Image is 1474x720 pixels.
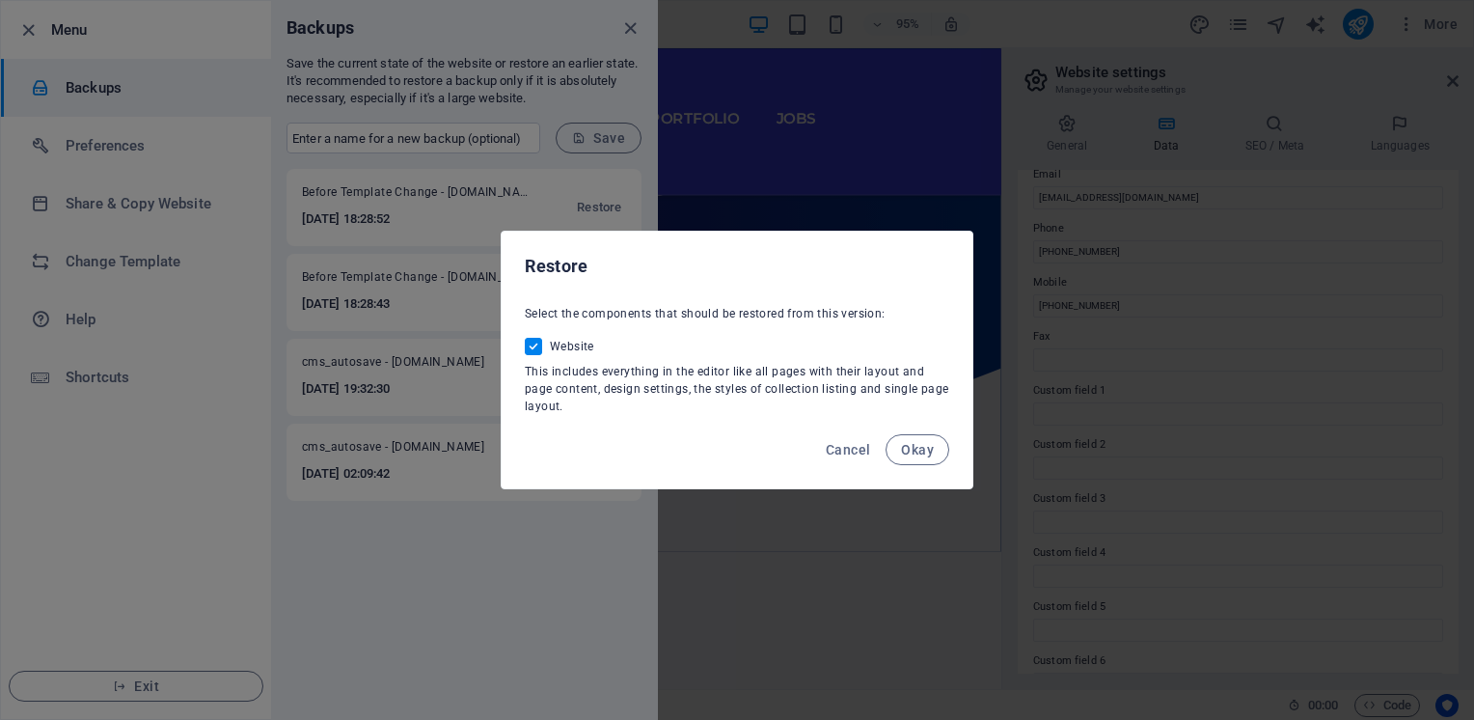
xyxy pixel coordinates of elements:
[818,434,878,465] button: Cancel
[550,339,594,354] span: Website
[826,442,870,457] span: Cancel
[525,307,886,320] span: Select the components that should be restored from this version:
[525,255,949,278] h2: Restore
[901,442,934,457] span: Okay
[886,434,949,465] button: Okay
[525,365,949,413] span: This includes everything in the editor like all pages with their layout and page content, design ...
